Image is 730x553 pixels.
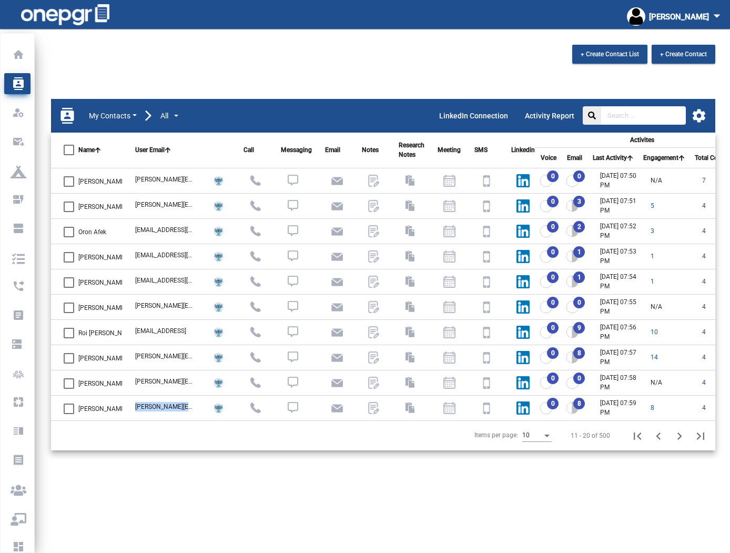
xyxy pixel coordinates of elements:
div: [EMAIL_ADDRESS][PERSON_NAME][DOMAIN_NAME] [135,276,194,285]
a: Webinars [4,507,31,528]
span: + Create Contact List [581,51,639,58]
span: 1 [651,278,654,285]
span: Name [78,144,100,156]
img: notes.png [367,275,380,288]
img: robot-modified.png [214,302,224,312]
th: Last Activity [587,147,638,168]
img: linkedin.png [516,174,530,187]
img: call-answer.png [250,377,261,388]
img: email.png [330,401,343,415]
img: sms.png [480,199,493,213]
a: receiptCases [4,449,31,470]
img: notes.png [367,174,380,187]
td: [DATE] 07:56 PM [587,319,638,345]
span: All [160,110,168,122]
img: linkedin.png [516,401,530,415]
span: 4 [702,202,706,209]
span: [PERSON_NAME] [78,200,126,213]
p: Activity Report [525,107,574,124]
img: linkedin.png [516,275,530,288]
img: call-answer.png [250,403,261,413]
img: linkedin.png [516,326,530,339]
td: [DATE] 07:51 PM [587,193,638,218]
p: Broadcast messaging [11,134,20,149]
img: email.png [330,199,343,213]
img: meeting.png [443,300,456,314]
span: [PERSON_NAME] [78,301,126,314]
img: notes.png [367,225,380,238]
button: Last page [690,425,711,446]
td: [DATE] 07:55 PM [587,294,638,319]
img: notes.png [367,199,380,213]
img: notes.png [367,401,380,415]
img: meeting.png [443,275,456,288]
span: 5 [651,202,654,209]
i: dns_rounded [11,338,26,350]
th: Email [562,147,587,168]
img: sms.png [480,275,493,288]
img: email.png [330,174,343,187]
div: 11 - 20 of 500 [571,431,610,440]
div: [PERSON_NAME][EMAIL_ADDRESS][DOMAIN_NAME] [135,377,194,386]
div: [PERSON_NAME][EMAIL_ADDRESS][DOMAIN_NAME] [135,351,194,361]
span: + Create Contact [660,51,707,58]
p: LinkedIn Connection [439,107,508,124]
img: meeting.png [443,199,456,213]
p: Automated Sequences [11,220,20,236]
mat-icon: arrow_drop_down [709,8,725,24]
td: [DATE] 07:53 PM [587,244,638,269]
span: [PERSON_NAME] [78,276,126,289]
p: Webinars [11,510,20,526]
img: email.png [330,275,343,288]
p: Calling Session [11,278,20,294]
a: phone_forwardedCalling Session [4,276,31,297]
th: SMS [462,133,499,168]
th: Email [312,133,349,168]
td: [DATE] 07:58 PM [587,370,638,395]
td: [DATE] 07:50 PM [587,168,638,193]
img: robot-modified.png [214,201,224,211]
td: [DATE] 07:59 PM [587,395,638,420]
img: profile.jpg [627,7,645,26]
img: meeting.png [443,250,456,263]
a: manage_accountsManagement Console [4,102,31,123]
a: pagesHello Pages [4,391,31,413]
img: call-answer.png [250,251,261,262]
img: linkedin.png [516,300,530,314]
img: meeting.png [443,376,456,389]
img: linkedin.png [516,376,530,389]
span: 7 [702,177,706,184]
img: call-answer.png [250,276,261,287]
button: + Create Contact List [572,45,647,64]
button: + Create Contact [652,45,715,64]
div: [EMAIL_ADDRESS][DOMAIN_NAME] [135,225,194,235]
span: [PERSON_NAME] [78,377,126,390]
div: [PERSON_NAME][EMAIL_ADDRESS][DOMAIN_NAME] [135,301,194,310]
th: Research Notes [386,133,425,168]
img: robot-modified.png [214,327,224,337]
p: Task Console [11,336,20,352]
th: User Email [123,133,194,168]
div: [PERSON_NAME][EMAIL_ADDRESS][DOMAIN_NAME] [135,402,194,411]
span: 8 [651,404,654,411]
button: My Contacts [88,110,137,122]
span: 4 [702,227,706,235]
img: robot-modified.png [214,353,224,363]
img: notes.png [367,326,380,339]
img: notes.png [367,300,380,314]
span: [PERSON_NAME] [78,403,126,415]
p: AI Sequence [11,192,20,207]
img: email.png [330,376,343,389]
th: Voice [535,147,562,168]
span: [PERSON_NAME] [78,175,126,188]
th: Engagement [638,147,690,168]
span: 14 [651,354,658,361]
img: sms.png [480,326,493,339]
button: Previous page [648,425,669,446]
img: notes.png [367,376,380,389]
img: linkedin.png [516,199,530,213]
p: Meeting Pages [11,481,20,497]
a: Team Pages [4,363,31,384]
p: Hello Pages [11,394,20,410]
span: 4 [702,379,706,386]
